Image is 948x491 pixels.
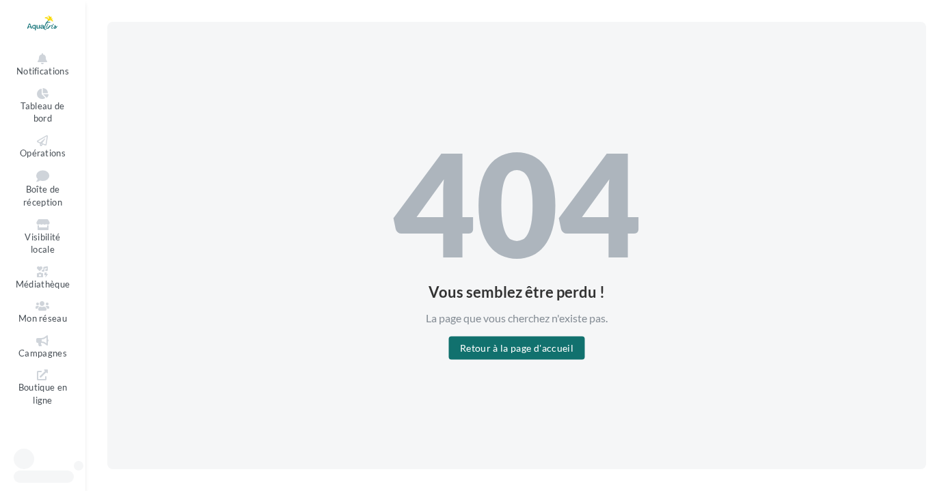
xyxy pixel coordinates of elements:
[18,313,67,324] span: Mon réseau
[393,310,641,326] div: La page que vous cherchez n'existe pas.
[21,100,64,124] span: Tableau de bord
[11,51,75,80] button: Notifications
[449,337,584,360] button: Retour à la page d'accueil
[393,284,641,299] div: Vous semblez être perdu !
[23,184,62,208] span: Boîte de réception
[16,279,70,290] span: Médiathèque
[393,131,641,273] div: 404
[18,382,68,406] span: Boutique en ligne
[11,333,75,362] a: Campagnes
[25,232,60,255] span: Visibilité locale
[11,264,75,293] a: Médiathèque
[16,66,69,76] span: Notifications
[11,167,75,210] a: Boîte de réception
[11,216,75,258] a: Visibilité locale
[20,148,66,158] span: Opérations
[11,132,75,162] a: Opérations
[11,85,75,127] a: Tableau de bord
[11,298,75,327] a: Mon réseau
[11,367,75,408] a: Boutique en ligne
[18,348,67,359] span: Campagnes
